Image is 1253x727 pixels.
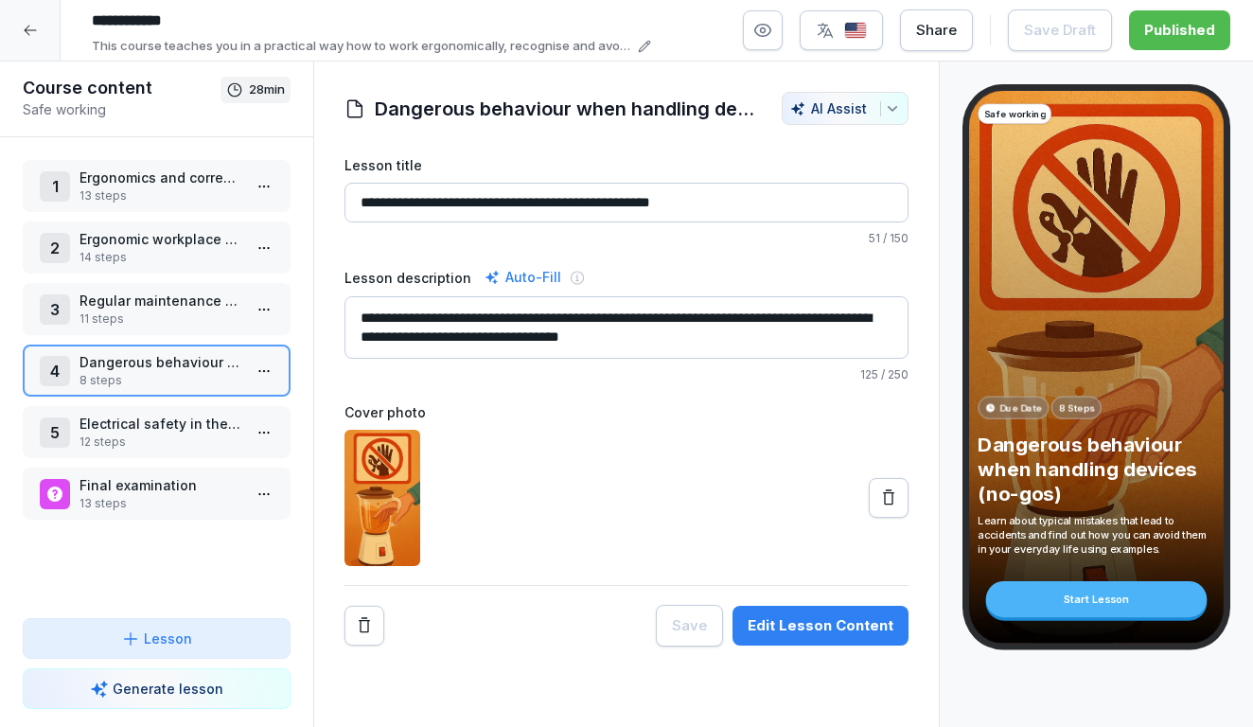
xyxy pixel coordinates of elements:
[23,283,291,335] div: 3Regular maintenance and testing of the devices11 steps
[92,37,632,56] p: This course teaches you in a practical way how to work ergonomically, recognise and avoid typical...
[23,160,291,212] div: 1Ergonomics and correct lifting and carrying13 steps
[79,291,241,310] p: Regular maintenance and testing of the devices
[79,168,241,187] p: Ergonomics and correct lifting and carrying
[1024,20,1096,41] div: Save Draft
[344,155,909,175] label: Lesson title
[23,345,291,397] div: 4Dangerous behaviour when handling devices (no-gos)8 steps
[79,229,241,249] p: Ergonomic workplace design and prevention of muscle and joint complaints
[144,629,192,648] p: Lesson
[986,581,1208,617] div: Start Lesson
[748,615,893,636] div: Edit Lesson Content
[23,222,291,274] div: 2Ergonomic workplace design and prevention of muscle and joint complaints14 steps
[79,414,241,434] p: Electrical safety in the workplace
[23,77,221,99] h1: Course content
[916,20,957,41] div: Share
[978,432,1214,505] p: Dangerous behaviour when handling devices (no-gos)
[1129,10,1230,50] button: Published
[344,230,909,247] p: / 150
[1008,9,1112,51] button: Save Draft
[23,406,291,458] div: 5Electrical safety in the workplace12 steps
[1058,400,1094,414] p: 8 Steps
[1144,20,1215,41] div: Published
[869,231,880,245] span: 51
[40,417,70,448] div: 5
[656,605,723,647] button: Save
[978,514,1214,557] p: Learn about typical mistakes that lead to accidents and find out how you can avoid them in your e...
[344,606,384,646] button: Remove
[23,99,221,119] p: Safe working
[79,249,241,266] p: 14 steps
[344,402,909,422] label: Cover photo
[79,372,241,389] p: 8 steps
[79,495,241,512] p: 13 steps
[344,366,909,383] p: / 250
[375,95,763,123] h1: Dangerous behaviour when handling devices (no-gos)
[984,107,1046,120] p: Safe working
[481,266,565,289] div: Auto-Fill
[900,9,973,51] button: Share
[344,268,471,288] label: Lesson description
[40,233,70,263] div: 2
[79,352,241,372] p: Dangerous behaviour when handling devices (no-gos)
[79,475,241,495] p: Final examination
[999,400,1042,414] p: Due Date
[40,294,70,325] div: 3
[23,468,291,520] div: Final examination13 steps
[249,80,285,99] p: 28 min
[790,100,900,116] div: AI Assist
[844,22,867,40] img: us.svg
[23,668,291,709] button: Generate lesson
[23,618,291,659] button: Lesson
[40,356,70,386] div: 4
[860,367,878,381] span: 125
[79,434,241,451] p: 12 steps
[79,310,241,328] p: 11 steps
[782,92,909,125] button: AI Assist
[672,615,707,636] div: Save
[40,171,70,202] div: 1
[732,606,909,646] button: Edit Lesson Content
[113,679,223,699] p: Generate lesson
[79,187,241,204] p: 13 steps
